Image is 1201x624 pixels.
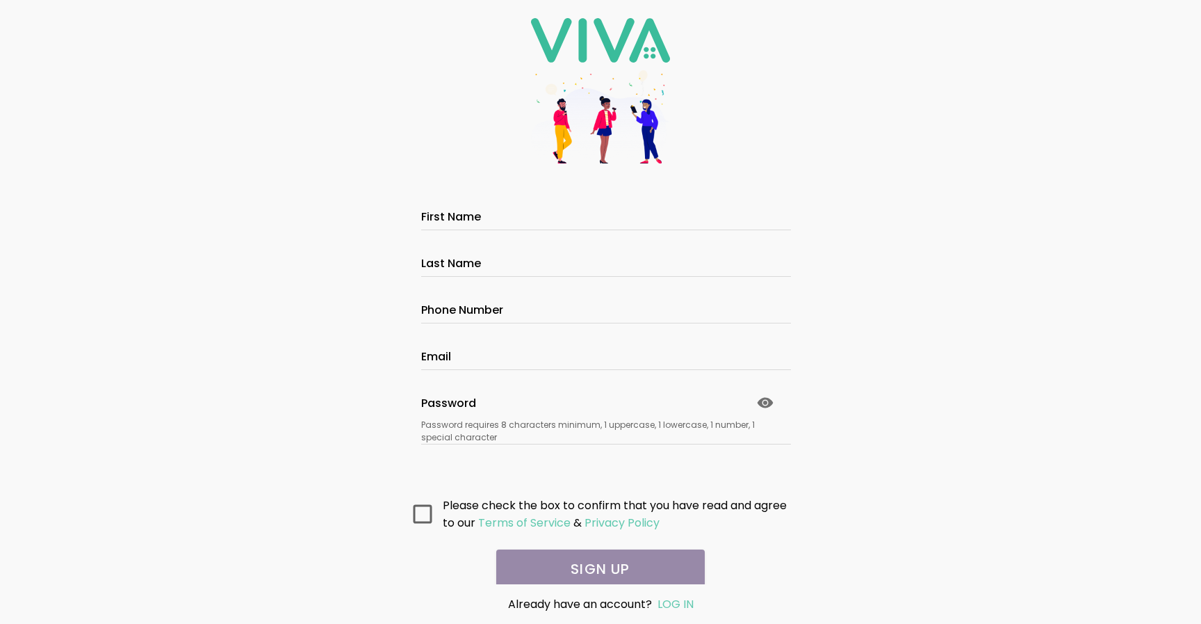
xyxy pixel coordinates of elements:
strong: All fields are required. Please fill them out before submitting. [410,167,768,183]
div: Already have an account? [438,595,763,613]
ion-text: Password requires 8 characters minimum, 1 uppercase, 1 lowercase, 1 number, 1 special character [421,419,780,444]
ion-col: Please check the box to confirm that you have read and agree to our & [439,493,795,535]
ion-text: Privacy Policy [585,515,660,531]
ion-text: Terms of Service [478,515,571,531]
a: LOG IN [657,596,694,612]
